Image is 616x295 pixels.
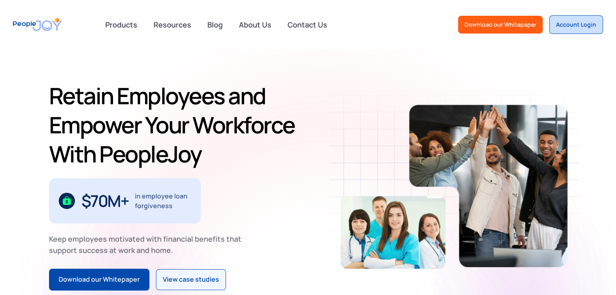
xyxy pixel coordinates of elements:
[13,13,62,36] a: home
[549,15,603,34] a: Account Login
[234,16,276,34] a: About Us
[556,21,596,29] div: Account Login
[100,17,142,33] div: Products
[59,274,140,285] div: Download our Whitepaper
[465,21,536,29] div: Download our Whitepaper
[458,16,543,34] a: Download our Whitepaper
[49,233,248,256] div: Keep employees motivated with financial benefits that support success at work and home.
[81,194,129,207] div: $70M+
[135,191,191,211] div: in employee loan forgiveness
[49,269,149,291] a: Download our Whitepaper
[149,16,196,34] a: Resources
[156,269,226,290] a: View case studies
[341,196,445,269] img: Retain-Employees-PeopleJoy
[283,16,332,34] a: Contact Us
[202,16,228,34] a: Blog
[409,105,567,267] img: Retain-Employees-PeopleJoy
[163,274,219,285] div: View case studies
[49,81,305,169] h1: Retain Employees and Empower Your Workforce With PeopleJoy
[49,178,201,223] div: 1 / 3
